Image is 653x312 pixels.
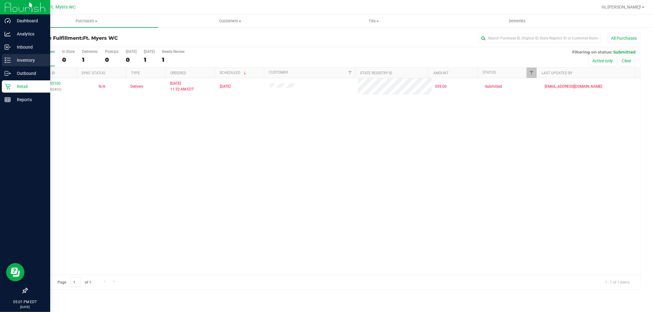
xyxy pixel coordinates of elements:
[15,18,158,24] span: Purchases
[82,71,105,75] a: Sync Status
[5,31,11,37] inline-svg: Analytics
[613,50,636,54] span: Submitted
[43,81,61,86] a: 11855100
[269,70,288,75] a: Customer
[170,81,194,92] span: [DATE] 11:32 AM EDT
[162,50,185,54] div: Needs Review
[618,56,636,66] button: Clear
[159,18,302,24] span: Customers
[105,50,118,54] div: PickUps
[345,68,355,78] a: Filter
[445,15,589,28] a: Deliveries
[5,18,11,24] inline-svg: Dashboard
[11,57,47,64] p: Inventory
[360,71,392,75] a: State Registry ID
[602,5,641,9] span: Hi, [PERSON_NAME]!
[15,15,158,28] a: Purchases
[162,56,185,63] div: 1
[62,50,75,54] div: In Store
[82,50,98,54] div: Deliveries
[27,35,231,41] h3: Purchase Fulfillment:
[501,18,534,24] span: Deliveries
[144,56,155,63] div: 1
[70,277,81,287] input: 1
[144,50,155,54] div: [DATE]
[52,277,96,287] span: Page of 1
[130,84,143,90] span: Delivery
[6,263,24,281] iframe: Resource center
[62,56,75,63] div: 0
[588,56,617,66] button: Active only
[83,35,118,41] span: Ft. Myers WC
[545,84,602,90] span: [EMAIL_ADDRESS][DOMAIN_NAME]
[3,305,47,309] p: [DATE]
[126,56,137,63] div: 0
[11,17,47,24] p: Dashboard
[99,84,105,90] button: N/A
[572,50,612,54] span: Filtering on status:
[5,70,11,76] inline-svg: Outbound
[11,70,47,77] p: Outbound
[3,299,47,305] p: 05:01 PM EDT
[435,84,447,90] span: $59.00
[302,18,445,24] span: Tills
[485,84,502,90] span: Submitted
[5,44,11,50] inline-svg: Inbound
[31,86,73,92] p: (317422852)
[302,15,445,28] a: Tills
[600,277,634,287] span: 1 - 1 of 1 items
[607,33,641,43] button: All Purchases
[5,57,11,63] inline-svg: Inventory
[433,71,448,75] a: Amount
[220,71,248,75] a: Scheduled
[170,71,186,75] a: Ordered
[126,50,137,54] div: [DATE]
[11,83,47,90] p: Retail
[82,56,98,63] div: 1
[131,71,140,75] a: Type
[527,68,537,78] a: Filter
[542,71,572,75] a: Last Updated By
[11,30,47,38] p: Analytics
[482,70,496,75] a: Status
[105,56,118,63] div: 0
[99,84,105,89] span: Not Applicable
[220,84,231,90] span: [DATE]
[478,34,601,43] input: Search Purchase ID, Original ID, State Registry ID or Customer Name...
[11,43,47,51] p: Inbound
[11,96,47,103] p: Reports
[158,15,302,28] a: Customers
[49,5,76,10] span: Ft. Myers WC
[5,83,11,90] inline-svg: Retail
[5,97,11,103] inline-svg: Reports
